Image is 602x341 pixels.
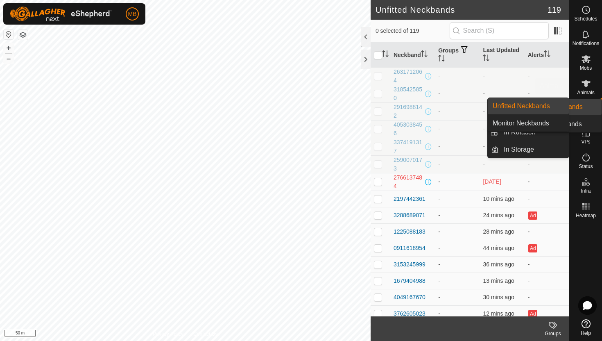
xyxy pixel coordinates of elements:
div: 0911618954 [394,244,425,252]
a: Privacy Policy [153,330,183,338]
td: - [435,305,480,322]
span: Schedules [574,16,597,21]
div: Groups [536,330,569,337]
button: Ad [528,310,537,318]
td: - [435,240,480,256]
span: 0 selected of 119 [376,27,450,35]
th: Last Updated [480,43,524,68]
td: - [525,155,569,173]
p-sorticon: Activate to sort [438,56,445,63]
span: - [483,125,485,132]
div: 3185425850 [394,85,423,102]
span: Mobs [580,66,592,70]
span: MB [128,10,137,18]
td: - [525,289,569,305]
img: Gallagher Logo [10,7,112,21]
div: 4049167670 [394,293,425,302]
span: In Storage [504,145,534,155]
div: 3153245999 [394,260,425,269]
a: In Rotation [499,124,569,141]
li: In Storage [488,141,569,158]
td: - [525,256,569,273]
div: 2766137484 [394,173,423,191]
div: 1225088183 [394,227,425,236]
span: Infra [581,189,591,193]
p-sorticon: Activate to sort [421,52,428,58]
span: 20 Aug 2025, 11:40 am [483,310,514,317]
span: In Rotation [504,127,535,137]
a: Unfitted Neckbands [488,98,569,114]
span: 20 Aug 2025, 11:08 am [483,245,514,251]
td: - [435,155,480,173]
span: - [483,108,485,114]
span: 20 Aug 2025, 11:38 am [483,277,514,284]
td: - [525,85,569,102]
button: Ad [528,244,537,252]
span: VPs [581,139,590,144]
span: Status [579,164,593,169]
span: 20 Aug 2025, 11:23 am [483,228,514,235]
td: - [435,173,480,191]
div: 2197442361 [394,195,425,203]
button: Reset Map [4,30,14,39]
td: - [435,256,480,273]
th: Alerts [525,43,569,68]
td: - [435,289,480,305]
span: - [483,143,485,150]
td: - [435,138,480,155]
span: Animals [577,90,595,95]
a: Monitor Neckbands [488,115,569,132]
span: Monitor Neckbands [493,118,549,128]
td: - [435,191,480,207]
div: 3288689071 [394,211,425,220]
a: In Storage [499,141,569,158]
input: Search (S) [450,22,549,39]
span: - [483,73,485,79]
td: - [525,67,569,85]
button: Ad [528,211,537,220]
td: - [525,223,569,240]
td: - [525,191,569,207]
td: - [435,273,480,289]
span: 20 Aug 2025, 11:22 am [483,294,514,300]
div: 3374191317 [394,138,423,155]
td: - [435,223,480,240]
span: 20 Aug 2025, 11:42 am [483,196,514,202]
button: + [4,43,14,53]
p-sorticon: Activate to sort [382,52,389,58]
li: In Rotation [488,124,569,141]
td: - [435,120,480,138]
td: - [435,207,480,223]
td: - [435,85,480,102]
button: Map Layers [18,30,28,40]
span: - [483,90,485,97]
a: Contact Us [193,330,217,338]
th: Groups [435,43,480,68]
span: Notifications [573,41,599,46]
span: Heatmap [576,213,596,218]
span: 119 [548,4,561,16]
h2: Unfitted Neckbands [376,5,548,15]
p-sorticon: Activate to sort [544,52,550,58]
button: – [4,54,14,64]
span: - [483,161,485,167]
span: 20 Aug 2025, 11:28 am [483,212,514,218]
td: - [435,102,480,120]
a: Help [570,316,602,339]
span: 12 Aug 2025, 11:58 pm [483,178,501,185]
span: Help [581,331,591,336]
span: 20 Aug 2025, 11:16 am [483,261,514,268]
div: 2590070173 [394,156,423,173]
td: - [435,67,480,85]
span: Unfitted Neckbands [493,101,550,111]
div: 3762605023 [394,309,425,318]
th: Neckband [390,43,435,68]
td: - [525,173,569,191]
div: 4053038456 [394,120,423,138]
td: - [525,273,569,289]
div: 1679404988 [394,277,425,285]
p-sorticon: Activate to sort [483,56,489,62]
div: 2631712064 [394,68,423,85]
